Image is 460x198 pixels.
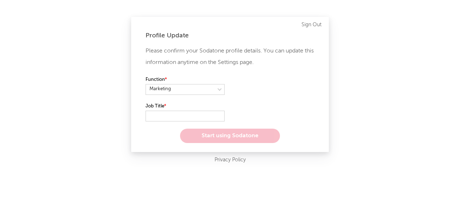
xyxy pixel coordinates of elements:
div: Profile Update [146,31,314,40]
label: Job Title [146,102,225,111]
p: Please confirm your Sodatone profile details. You can update this information anytime on the Sett... [146,45,314,68]
a: Sign Out [302,20,322,29]
label: Function [146,75,225,84]
button: Start using Sodatone [180,129,280,143]
a: Privacy Policy [215,156,246,165]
